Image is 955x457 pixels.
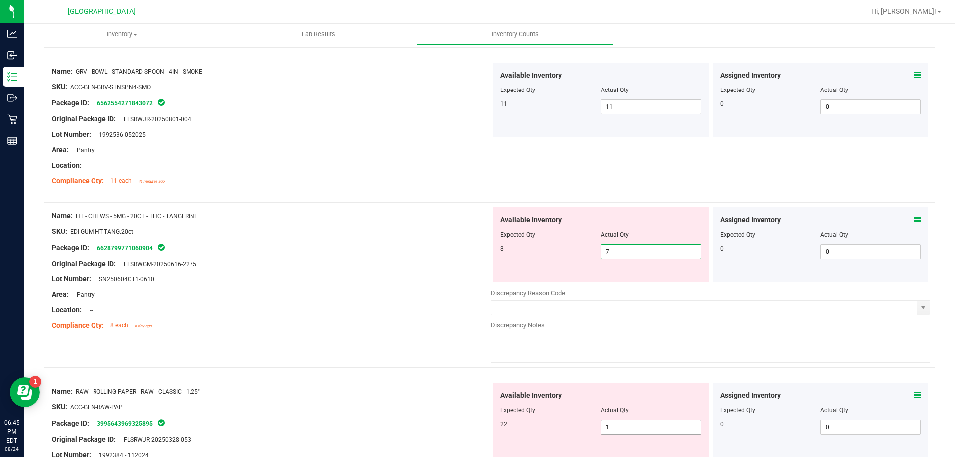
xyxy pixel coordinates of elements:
[52,115,116,123] span: Original Package ID:
[119,436,191,443] span: FLSRWJR-20250328-053
[70,404,123,411] span: ACC-GEN-RAW-PAP
[500,421,507,428] span: 22
[821,420,920,434] input: 0
[500,390,562,401] span: Available Inventory
[601,407,629,414] span: Actual Qty
[4,418,19,445] p: 06:45 PM EDT
[478,30,552,39] span: Inventory Counts
[417,24,613,45] a: Inventory Counts
[52,146,69,154] span: Area:
[500,70,562,81] span: Available Inventory
[720,244,821,253] div: 0
[7,114,17,124] inline-svg: Retail
[52,177,104,184] span: Compliance Qty:
[52,387,73,395] span: Name:
[52,227,67,235] span: SKU:
[720,390,781,401] span: Assigned Inventory
[119,261,196,268] span: FLSRWGM-20250616-2275
[85,307,93,314] span: --
[500,245,504,252] span: 8
[52,321,104,329] span: Compliance Qty:
[52,67,73,75] span: Name:
[76,388,200,395] span: RAW - ROLLING PAPER - RAW - CLASSIC - 1.25"
[720,99,821,108] div: 0
[720,406,821,415] div: Expected Qty
[601,420,701,434] input: 1
[110,322,128,329] span: 8 each
[720,70,781,81] span: Assigned Inventory
[97,245,153,252] a: 6628799771060904
[52,260,116,268] span: Original Package ID:
[52,83,67,91] span: SKU:
[52,419,89,427] span: Package ID:
[97,420,153,427] a: 3995643969325895
[68,7,136,16] span: [GEOGRAPHIC_DATA]
[491,320,930,330] div: Discrepancy Notes
[601,87,629,93] span: Actual Qty
[52,306,82,314] span: Location:
[52,275,91,283] span: Lot Number:
[94,276,154,283] span: SN250604CT1-0610
[500,231,535,238] span: Expected Qty
[52,403,67,411] span: SKU:
[94,131,146,138] span: 1992536-052025
[52,130,91,138] span: Lot Number:
[157,418,166,428] span: In Sync
[500,100,507,107] span: 11
[871,7,936,15] span: Hi, [PERSON_NAME]!
[52,99,89,107] span: Package ID:
[821,100,920,114] input: 0
[76,213,198,220] span: HT - CHEWS - 5MG - 20CT - THC - TANGERINE
[7,136,17,146] inline-svg: Reports
[157,242,166,252] span: In Sync
[85,162,93,169] span: --
[288,30,349,39] span: Lab Results
[52,161,82,169] span: Location:
[110,177,132,184] span: 11 each
[820,86,921,94] div: Actual Qty
[491,289,565,297] span: Discrepancy Reason Code
[70,84,151,91] span: ACC-GEN-GRV-STNSPN4-SMO
[500,87,535,93] span: Expected Qty
[52,290,69,298] span: Area:
[820,406,921,415] div: Actual Qty
[119,116,191,123] span: FLSRWJR-20250801-004
[24,30,220,39] span: Inventory
[157,97,166,107] span: In Sync
[500,215,562,225] span: Available Inventory
[72,291,95,298] span: Pantry
[917,301,930,315] span: select
[52,435,116,443] span: Original Package ID:
[720,420,821,429] div: 0
[138,179,165,183] span: 41 minutes ago
[7,72,17,82] inline-svg: Inventory
[220,24,417,45] a: Lab Results
[52,212,73,220] span: Name:
[29,376,41,388] iframe: Resource center unread badge
[601,231,629,238] span: Actual Qty
[720,230,821,239] div: Expected Qty
[500,407,535,414] span: Expected Qty
[72,147,95,154] span: Pantry
[76,68,202,75] span: GRV - BOWL - STANDARD SPOON - 4IN - SMOKE
[135,324,152,328] span: a day ago
[7,93,17,103] inline-svg: Outbound
[7,50,17,60] inline-svg: Inbound
[70,228,133,235] span: EDI-GUM-HT-TANG.20ct
[4,445,19,453] p: 08/24
[7,29,17,39] inline-svg: Analytics
[52,244,89,252] span: Package ID:
[24,24,220,45] a: Inventory
[820,230,921,239] div: Actual Qty
[601,100,701,114] input: 11
[720,215,781,225] span: Assigned Inventory
[720,86,821,94] div: Expected Qty
[821,245,920,259] input: 0
[97,100,153,107] a: 6562554271843072
[10,377,40,407] iframe: Resource center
